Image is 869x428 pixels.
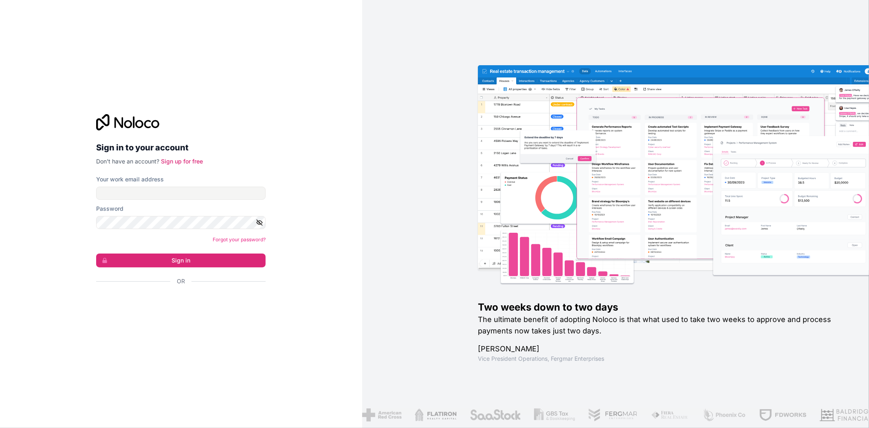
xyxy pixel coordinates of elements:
h2: Sign in to your account [96,140,266,155]
span: Don't have an account? [96,158,159,165]
h1: Vice President Operations , Fergmar Enterprises [478,355,843,363]
h1: [PERSON_NAME] [478,343,843,355]
img: /assets/flatiron-C8eUkumj.png [414,408,457,421]
img: /assets/saastock-C6Zbiodz.png [469,408,521,421]
img: /assets/fiera-fwj2N5v4.png [651,408,689,421]
input: Password [96,216,266,229]
img: /assets/fergmar-CudnrXN5.png [588,408,638,421]
label: Password [96,205,123,213]
a: Sign up for free [161,158,203,165]
span: Or [177,277,185,285]
h1: Two weeks down to two days [478,301,843,314]
label: Your work email address [96,175,164,183]
img: /assets/fdworks-Bi04fVtw.png [759,408,806,421]
img: /assets/phoenix-BREaitsQ.png [702,408,746,421]
button: Sign in [96,254,266,267]
h2: The ultimate benefit of adopting Noloco is that what used to take two weeks to approve and proces... [478,314,843,337]
input: Email address [96,187,266,200]
img: /assets/american-red-cross-BAupjrZR.png [361,408,401,421]
img: /assets/gbstax-C-GtDUiK.png [534,408,575,421]
iframe: Bouton "Se connecter avec Google" [92,294,263,312]
a: Forgot your password? [213,236,266,243]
